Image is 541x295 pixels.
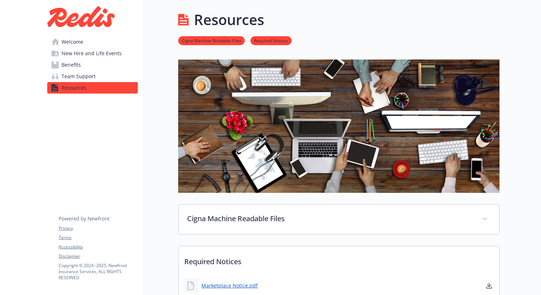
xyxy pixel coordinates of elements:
a: New Hire and Life Events [47,48,138,59]
a: download document [485,281,493,290]
p: Cigna Machine Readable Files [187,213,473,224]
p: Required Notices [179,246,499,273]
a: Cigna Machine Readable Files [178,37,245,44]
span: Welcome [62,36,83,48]
a: Team Support [47,71,138,82]
a: Marketplace Notice.pdf [201,282,258,289]
a: Terms [59,234,137,241]
h1: Resources [194,9,264,30]
a: Disclaimer [59,253,137,260]
a: Privacy [59,225,137,232]
a: Benefits [47,59,138,71]
span: Resources [62,82,86,94]
div: Cigna Machine Readable Files [179,205,499,234]
span: Team Support [62,71,96,82]
a: Accessibility [59,244,137,250]
span: New Hire and Life Events [62,48,122,59]
p: Copyright © 2024 - 2025 , Newfront Insurance Services, ALL RIGHTS RESERVED [59,262,137,281]
span: Benefits [62,59,81,71]
img: resources page banner [178,60,499,193]
a: Resources [47,82,138,94]
a: Welcome [47,36,138,48]
a: Required Notices [250,37,292,44]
